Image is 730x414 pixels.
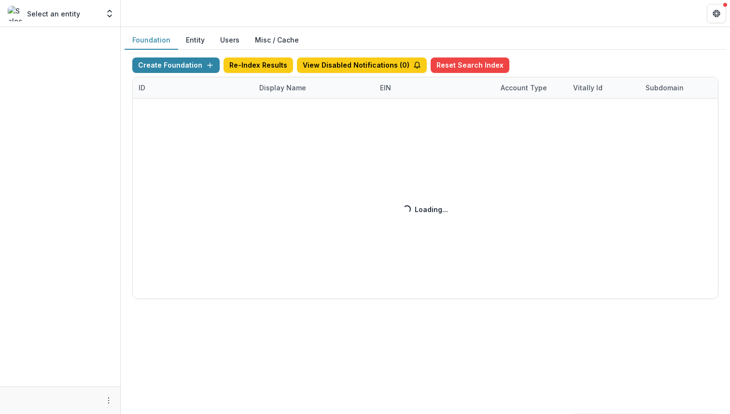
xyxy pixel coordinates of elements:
[103,395,114,406] button: More
[247,31,307,50] button: Misc / Cache
[178,31,212,50] button: Entity
[27,9,80,19] p: Select an entity
[125,31,178,50] button: Foundation
[212,31,247,50] button: Users
[707,4,726,23] button: Get Help
[103,4,116,23] button: Open entity switcher
[8,6,23,21] img: Select an entity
